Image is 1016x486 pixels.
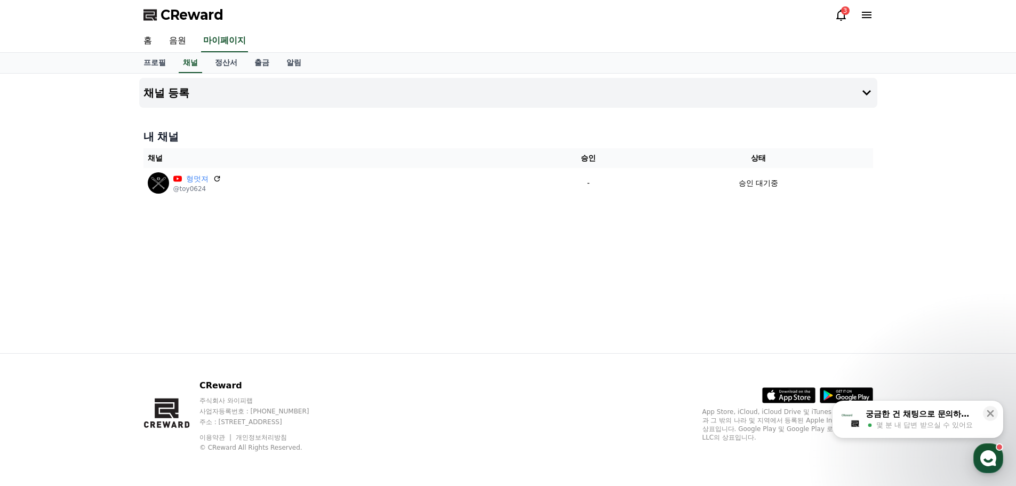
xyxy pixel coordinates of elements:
th: 승인 [533,148,644,168]
p: © CReward All Rights Reserved. [199,443,330,452]
a: 이용약관 [199,434,233,441]
a: 알림 [278,53,310,73]
h4: 채널 등록 [143,87,190,99]
span: CReward [161,6,223,23]
h4: 내 채널 [143,129,873,144]
a: 개인정보처리방침 [236,434,287,441]
a: 프로필 [135,53,174,73]
a: 형멋져 [186,173,209,185]
span: 홈 [34,354,40,363]
th: 상태 [644,148,873,168]
p: @toy0624 [173,185,221,193]
a: 대화 [70,338,138,365]
img: 형멋져 [148,172,169,194]
a: 출금 [246,53,278,73]
a: 설정 [138,338,205,365]
span: 설정 [165,354,178,363]
p: - [537,178,640,189]
p: 주식회사 와이피랩 [199,396,330,405]
p: 사업자등록번호 : [PHONE_NUMBER] [199,407,330,416]
button: 채널 등록 [139,78,877,108]
a: 홈 [135,30,161,52]
th: 채널 [143,148,533,168]
p: 승인 대기중 [739,178,778,189]
a: 마이페이지 [201,30,248,52]
a: 음원 [161,30,195,52]
a: CReward [143,6,223,23]
a: 채널 [179,53,202,73]
p: CReward [199,379,330,392]
div: 3 [841,6,850,15]
a: 정산서 [206,53,246,73]
a: 홈 [3,338,70,365]
p: 주소 : [STREET_ADDRESS] [199,418,330,426]
span: 대화 [98,355,110,363]
p: App Store, iCloud, iCloud Drive 및 iTunes Store는 미국과 그 밖의 나라 및 지역에서 등록된 Apple Inc.의 서비스 상표입니다. Goo... [702,408,873,442]
a: 3 [835,9,847,21]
